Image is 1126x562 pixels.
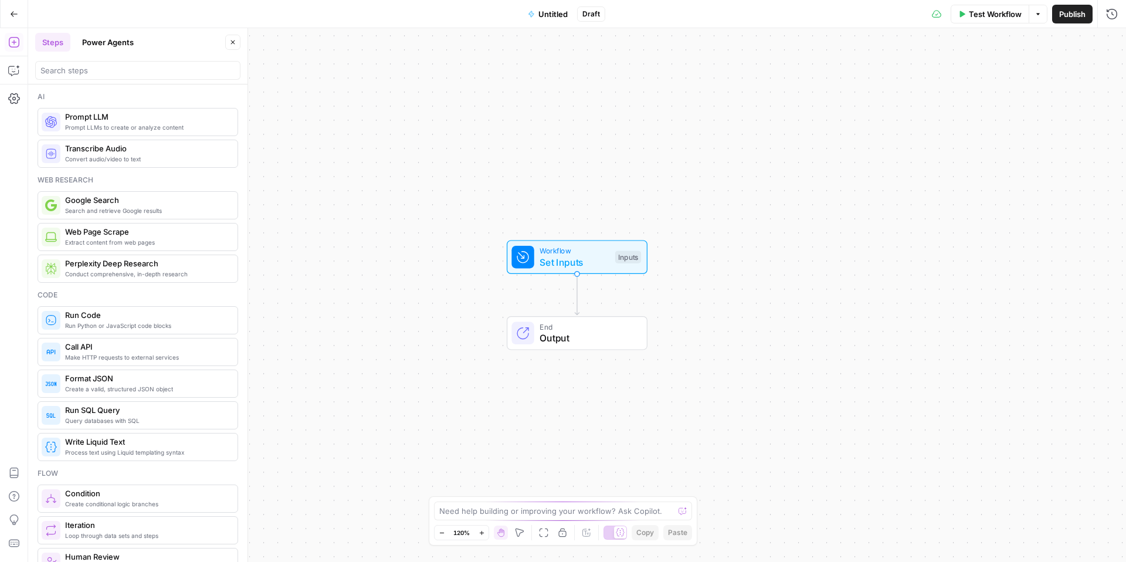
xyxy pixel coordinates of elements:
[969,8,1022,20] span: Test Workflow
[521,5,575,23] button: Untitled
[65,111,228,123] span: Prompt LLM
[65,531,228,540] span: Loop through data sets and steps
[65,269,228,279] span: Conduct comprehensive, in-depth research
[636,527,654,538] span: Copy
[540,255,609,269] span: Set Inputs
[65,487,228,499] span: Condition
[65,373,228,384] span: Format JSON
[668,527,687,538] span: Paste
[65,309,228,321] span: Run Code
[65,143,228,154] span: Transcribe Audio
[65,404,228,416] span: Run SQL Query
[65,154,228,164] span: Convert audio/video to text
[75,33,141,52] button: Power Agents
[65,226,228,238] span: Web Page Scrape
[65,519,228,531] span: Iteration
[65,321,228,330] span: Run Python or JavaScript code blocks
[65,436,228,448] span: Write Liquid Text
[615,250,641,263] div: Inputs
[65,194,228,206] span: Google Search
[65,206,228,215] span: Search and retrieve Google results
[540,331,635,345] span: Output
[575,274,579,315] g: Edge from start to end
[65,499,228,509] span: Create conditional logic branches
[538,8,568,20] span: Untitled
[35,33,70,52] button: Steps
[65,353,228,362] span: Make HTTP requests to external services
[468,316,686,350] div: EndOutput
[65,238,228,247] span: Extract content from web pages
[40,65,235,76] input: Search steps
[951,5,1029,23] button: Test Workflow
[38,92,238,102] div: Ai
[65,448,228,457] span: Process text using Liquid templating syntax
[632,525,659,540] button: Copy
[38,290,238,300] div: Code
[1059,8,1086,20] span: Publish
[65,258,228,269] span: Perplexity Deep Research
[38,468,238,479] div: Flow
[582,9,600,19] span: Draft
[65,384,228,394] span: Create a valid, structured JSON object
[65,341,228,353] span: Call API
[540,245,609,256] span: Workflow
[663,525,692,540] button: Paste
[38,175,238,185] div: Web research
[453,528,470,537] span: 120%
[65,416,228,425] span: Query databases with SQL
[65,123,228,132] span: Prompt LLMs to create or analyze content
[468,240,686,274] div: WorkflowSet InputsInputs
[1052,5,1093,23] button: Publish
[540,321,635,332] span: End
